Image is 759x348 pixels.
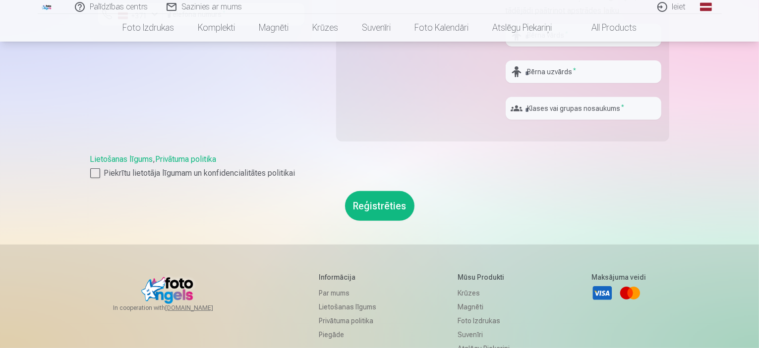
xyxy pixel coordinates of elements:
[350,14,403,42] a: Suvenīri
[319,314,376,328] a: Privātuma politika
[591,282,613,304] a: Visa
[90,167,669,179] label: Piekrītu lietotāja līgumam un konfidencialitātes politikai
[319,328,376,342] a: Piegāde
[480,14,564,42] a: Atslēgu piekariņi
[156,154,217,164] a: Privātuma politika
[111,14,186,42] a: Foto izdrukas
[90,154,153,164] a: Lietošanas līgums
[90,153,669,179] div: ,
[619,282,641,304] a: Mastercard
[186,14,247,42] a: Komplekti
[458,300,510,314] a: Magnēti
[42,4,53,10] img: /fa1
[458,314,510,328] a: Foto izdrukas
[345,191,414,221] button: Reģistrēties
[113,304,237,312] span: In cooperation with
[247,14,300,42] a: Magnēti
[564,14,648,42] a: All products
[300,14,350,42] a: Krūzes
[403,14,480,42] a: Foto kalendāri
[458,286,510,300] a: Krūzes
[458,272,510,282] h5: Mūsu produkti
[165,304,237,312] a: [DOMAIN_NAME]
[319,272,376,282] h5: Informācija
[591,272,646,282] h5: Maksājuma veidi
[319,300,376,314] a: Lietošanas līgums
[458,328,510,342] a: Suvenīri
[319,286,376,300] a: Par mums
